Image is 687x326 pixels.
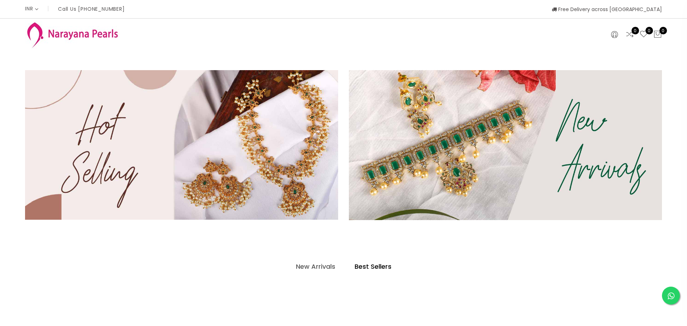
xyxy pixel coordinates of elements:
[625,30,634,39] a: 0
[552,6,662,13] span: Free Delivery across [GEOGRAPHIC_DATA]
[653,30,662,39] button: 0
[645,27,653,34] span: 0
[355,262,391,271] h4: Best Sellers
[632,27,639,34] span: 0
[639,30,648,39] a: 0
[296,262,335,271] h4: New Arrivals
[659,27,667,34] span: 0
[58,6,125,11] p: Call Us [PHONE_NUMBER]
